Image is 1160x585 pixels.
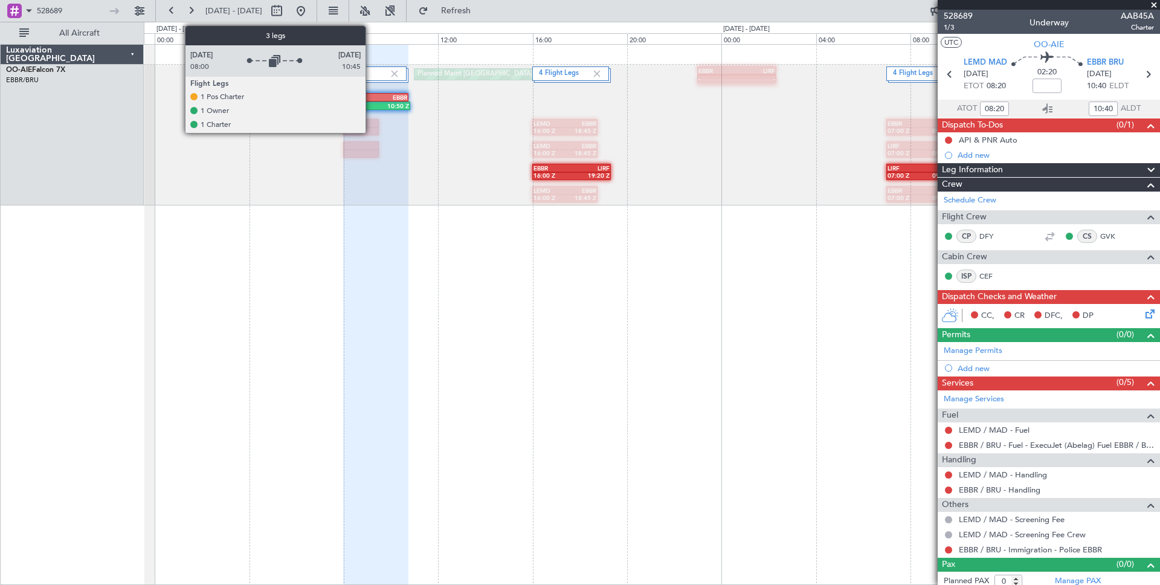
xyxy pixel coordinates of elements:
[959,529,1086,540] a: LEMD / MAD - Screening Fee Crew
[389,68,400,79] img: gray-close.svg
[1116,558,1134,570] span: (0/0)
[1037,66,1057,79] span: 02:20
[721,33,816,44] div: 00:00
[1116,376,1134,389] span: (0/5)
[533,187,565,194] div: LEMD
[959,440,1154,450] a: EBBR / BRU - Fuel - ExecuJet (Abelag) Fuel EBBR / BRU
[6,66,65,74] a: OO-AIEFalcon 7X
[1083,310,1094,322] span: DP
[942,290,1057,304] span: Dispatch Checks and Weather
[944,195,996,207] a: Schedule Crew
[698,67,736,74] div: EBBR
[944,22,973,33] span: 1/3
[979,271,1007,282] a: CEF
[329,102,369,109] div: 07:20 Z
[888,120,921,127] div: EBBR
[698,75,736,82] div: -
[1087,57,1124,69] span: EBBR BRU
[944,10,973,22] span: 528689
[959,135,1017,145] div: API & PNR Auto
[1087,68,1112,80] span: [DATE]
[533,172,572,179] div: 16:00 Z
[344,33,438,44] div: 08:00
[369,102,410,109] div: 10:50 Z
[431,7,482,15] span: Refresh
[1045,310,1063,322] span: DFC,
[1100,231,1127,242] a: GVK
[959,485,1040,495] a: EBBR / BRU - Handling
[6,76,39,85] a: EBBR/BRU
[438,33,532,44] div: 12:00
[958,150,1154,160] div: Add new
[1116,118,1134,131] span: (0/1)
[964,68,988,80] span: [DATE]
[565,149,596,157] div: 18:45 Z
[37,2,104,20] input: Trip Number
[921,172,954,179] div: 09:55 Z
[723,24,770,34] div: [DATE] - [DATE]
[1014,310,1025,322] span: CR
[376,94,407,101] div: EBBR
[539,69,592,79] label: 4 Flight Legs
[6,66,32,74] span: OO-AIE
[921,149,954,157] div: 09:55 Z
[964,57,1007,69] span: LEMD MAD
[1116,328,1134,341] span: (0/0)
[981,310,994,322] span: CC,
[31,29,127,37] span: All Aircraft
[888,142,921,149] div: LIRF
[737,75,775,82] div: -
[205,5,262,16] span: [DATE] - [DATE]
[533,149,565,157] div: 16:00 Z
[572,164,610,172] div: LIRF
[344,94,376,101] div: LEMD
[413,1,485,21] button: Refresh
[921,187,954,194] div: LEBL
[944,393,1004,406] a: Manage Services
[956,230,976,243] div: CP
[959,514,1065,525] a: LEMD / MAD - Screening Fee
[533,142,565,149] div: LEMD
[979,231,1007,242] a: DFY
[921,127,954,134] div: 09:55 Z
[942,210,987,224] span: Flight Crew
[942,409,958,422] span: Fuel
[250,33,344,44] div: 04:00
[1034,38,1065,51] span: OO-AIE
[533,194,565,201] div: 16:00 Z
[591,68,602,79] img: gray-close.svg
[921,120,954,127] div: LEBL
[737,67,775,74] div: LIRF
[816,33,910,44] div: 04:00
[888,149,921,157] div: 07:00 Z
[1089,102,1118,116] input: --:--
[987,80,1006,92] span: 08:20
[155,33,249,44] div: 00:00
[958,363,1154,373] div: Add new
[572,172,610,179] div: 19:20 Z
[941,37,962,48] button: UTC
[942,250,987,264] span: Cabin Crew
[533,120,565,127] div: LEMD
[417,65,608,83] div: Planned Maint [GEOGRAPHIC_DATA] ([GEOGRAPHIC_DATA])
[888,172,921,179] div: 07:00 Z
[893,69,936,79] label: 4 Flight Legs
[1077,230,1097,243] div: CS
[156,24,203,34] div: [DATE] - [DATE]
[565,142,596,149] div: EBBR
[942,498,968,512] span: Others
[942,558,955,572] span: Pax
[942,328,970,342] span: Permits
[888,194,921,201] div: 07:00 Z
[565,187,596,194] div: EBBR
[888,127,921,134] div: 07:00 Z
[13,24,131,43] button: All Aircraft
[942,377,973,390] span: Services
[888,187,921,194] div: EBBR
[942,178,962,192] span: Crew
[942,118,1003,132] span: Dispatch To-Dos
[921,194,954,201] div: 09:55 Z
[1109,80,1129,92] span: ELDT
[533,164,572,172] div: EBBR
[959,545,1102,555] a: EBBR / BRU - Immigration - Police EBBR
